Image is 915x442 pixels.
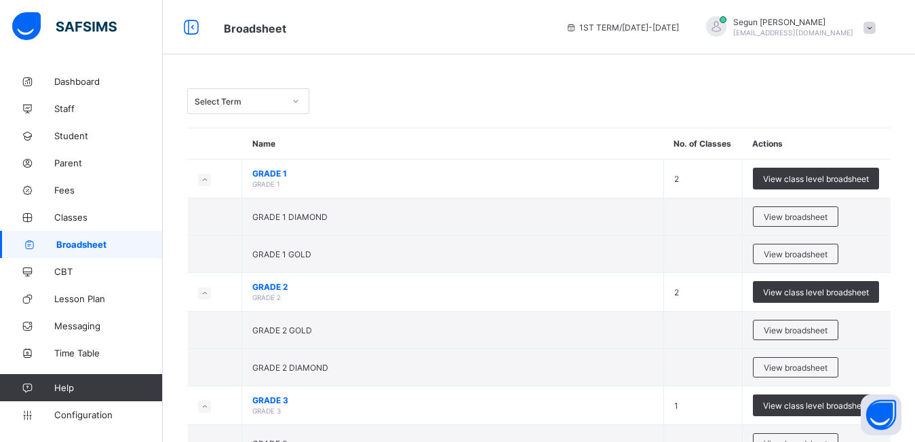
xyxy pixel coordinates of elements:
[753,206,838,217] a: View broadsheet
[56,239,163,250] span: Broadsheet
[764,249,828,259] span: View broadsheet
[742,128,891,160] th: Actions
[252,168,653,179] span: GRADE 1
[252,325,312,335] span: GRADE 2 GOLD
[54,130,163,141] span: Student
[764,363,828,373] span: View broadsheet
[54,293,163,304] span: Lesson Plan
[674,174,679,184] span: 2
[252,249,311,259] span: GRADE 1 GOLD
[753,320,838,330] a: View broadsheet
[733,17,853,27] span: Segun [PERSON_NAME]
[54,103,163,114] span: Staff
[252,212,328,222] span: GRADE 1 DIAMOND
[54,185,163,196] span: Fees
[54,409,162,420] span: Configuration
[252,395,653,405] span: GRADE 3
[252,282,653,292] span: GRADE 2
[663,128,742,160] th: No. of Classes
[764,325,828,335] span: View broadsheet
[54,266,163,277] span: CBT
[674,287,679,297] span: 2
[54,158,163,168] span: Parent
[566,22,679,33] span: session/term information
[763,401,869,411] span: View class level broadsheet
[733,29,853,37] span: [EMAIL_ADDRESS][DOMAIN_NAME]
[195,96,284,107] div: Select Term
[224,22,286,35] span: Broadsheet
[763,287,869,297] span: View class level broadsheet
[54,348,163,358] span: Time Table
[753,394,879,405] a: View class level broadsheet
[693,16,882,39] div: SegunOlugbenga
[674,401,678,411] span: 1
[764,212,828,222] span: View broadsheet
[753,244,838,254] a: View broadsheet
[753,168,879,178] a: View class level broadsheet
[252,293,281,301] span: GRADE 2
[242,128,664,160] th: Name
[54,76,163,87] span: Dashboard
[54,320,163,331] span: Messaging
[753,357,838,367] a: View broadsheet
[12,12,117,41] img: safsims
[54,212,163,223] span: Classes
[252,363,328,373] span: GRADE 2 DIAMOND
[763,174,869,184] span: View class level broadsheet
[54,382,162,393] span: Help
[252,407,281,415] span: GRADE 3
[861,394,901,435] button: Open asap
[252,180,280,188] span: GRADE 1
[753,281,879,291] a: View class level broadsheet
